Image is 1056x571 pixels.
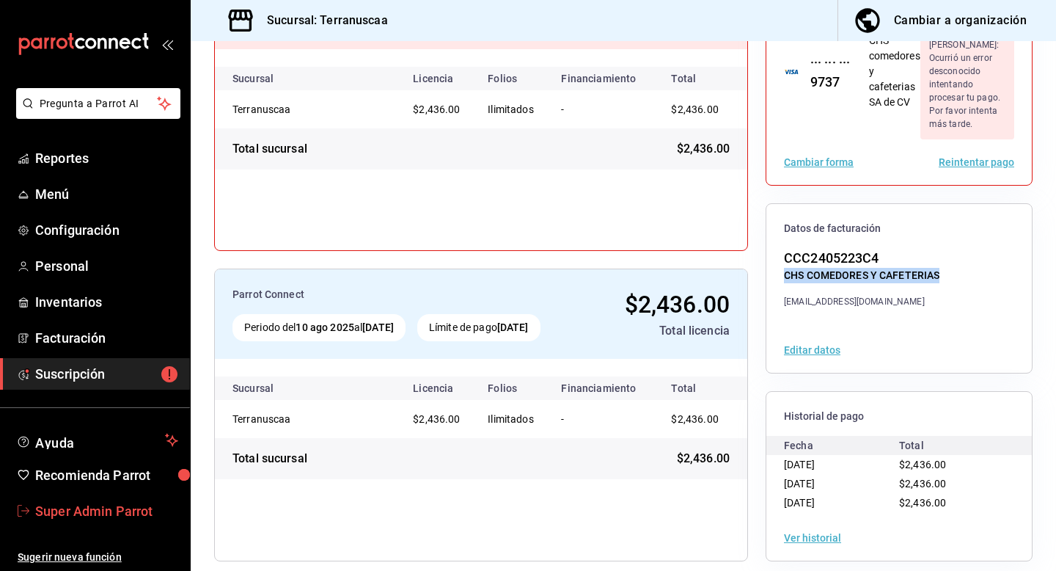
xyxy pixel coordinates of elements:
[799,52,851,92] div: ··· ··· ··· 9737
[497,321,529,333] strong: [DATE]
[920,16,1014,139] div: Tarjeta declinada. [PERSON_NAME]: Ocurrió un error desconocido intentando procesar tu pago. Por f...
[784,268,939,283] div: CHS COMEDORES Y CAFETERIAS
[296,321,353,333] strong: 10 ago 2025
[671,413,718,425] span: $2,436.00
[232,102,379,117] div: Terranuscaa
[549,67,653,90] th: Financiamiento
[232,140,307,158] div: Total sucursal
[677,450,730,468] span: $2,436.00
[653,377,747,400] th: Total
[784,410,1014,423] span: Historial de pago
[413,103,460,115] span: $2,436.00
[35,465,178,485] span: Recomienda Parrot
[784,436,899,455] div: Fecha
[18,550,178,565] span: Sugerir nueva función
[255,12,388,29] h3: Sucursal: Terranuscaa
[232,382,313,394] div: Sucursal
[549,377,653,400] th: Financiamiento
[784,295,939,308] div: [EMAIL_ADDRESS][DOMAIN_NAME]
[869,33,920,110] div: CHS comedores y cafeterias SA de CV
[232,73,313,84] div: Sucursal
[588,322,730,340] div: Total licencia
[417,314,540,341] div: Límite de pago
[784,248,939,268] div: CCC2405223C4
[35,184,178,204] span: Menú
[784,474,899,493] div: [DATE]
[16,88,180,119] button: Pregunta a Parrot AI
[35,220,178,240] span: Configuración
[35,256,178,276] span: Personal
[476,400,549,438] td: Ilimitados
[476,377,549,400] th: Folios
[784,345,840,355] button: Editar datos
[939,157,1014,167] button: Reintentar pago
[784,157,854,167] button: Cambiar forma
[232,412,379,426] div: Terranuscaa
[476,67,549,90] th: Folios
[401,67,476,90] th: Licencia
[625,291,730,319] span: $2,436.00
[549,90,653,128] td: -
[549,400,653,438] td: -
[401,377,476,400] th: Licencia
[894,10,1027,31] div: Cambiar a organización
[671,103,718,115] span: $2,436.00
[899,497,946,509] span: $2,436.00
[232,314,406,341] div: Periodo del al
[232,287,576,302] div: Parrot Connect
[161,38,173,50] button: open_drawer_menu
[232,450,307,468] div: Total sucursal
[784,533,841,543] button: Ver historial
[413,413,460,425] span: $2,436.00
[653,67,747,90] th: Total
[784,222,1014,236] span: Datos de facturación
[784,493,899,512] div: [DATE]
[35,364,178,384] span: Suscripción
[35,292,178,312] span: Inventarios
[35,328,178,348] span: Facturación
[677,140,730,158] span: $2,436.00
[899,478,946,490] span: $2,436.00
[10,106,180,122] a: Pregunta a Parrot AI
[35,148,178,168] span: Reportes
[362,321,394,333] strong: [DATE]
[476,90,549,128] td: Ilimitados
[899,436,1014,455] div: Total
[35,432,159,449] span: Ayuda
[899,459,946,470] span: $2,436.00
[35,501,178,521] span: Super Admin Parrot
[40,96,158,112] span: Pregunta a Parrot AI
[784,455,899,474] div: [DATE]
